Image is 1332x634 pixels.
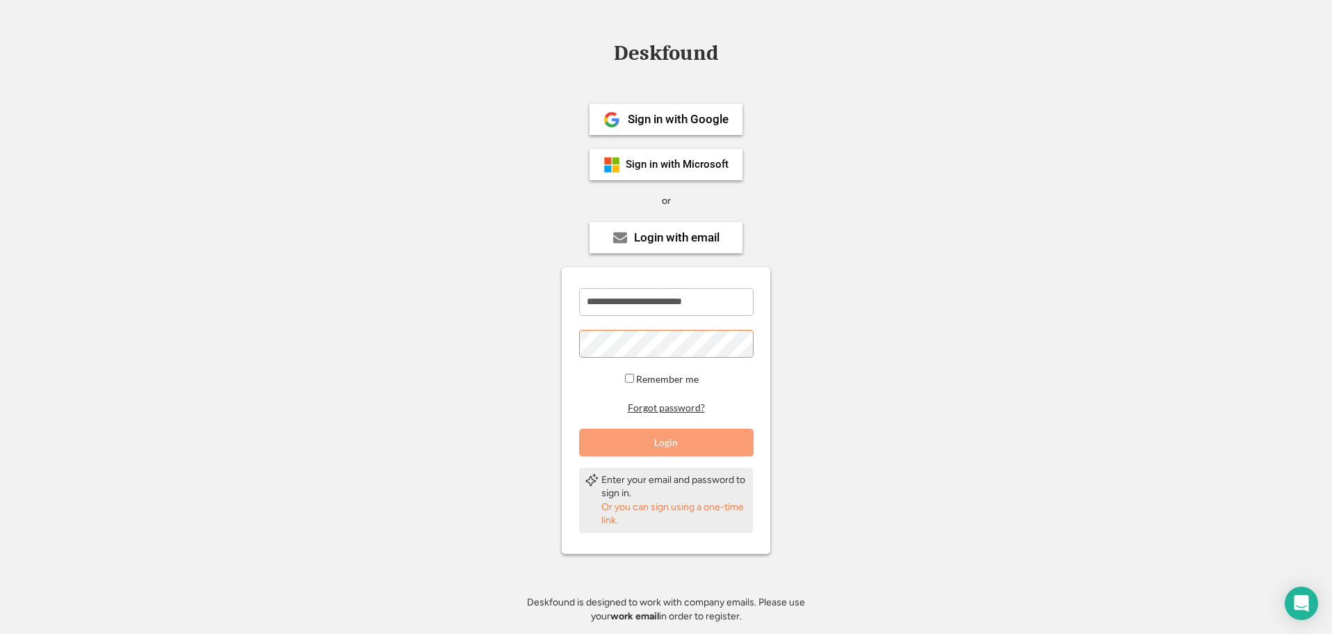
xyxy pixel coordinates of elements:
[603,111,620,128] img: 1024px-Google__G__Logo.svg.png
[601,473,747,500] div: Enter your email and password to sign in.
[579,429,754,457] button: Login
[601,500,747,528] div: Or you can sign using a one-time link.
[662,194,671,208] div: or
[610,610,659,622] strong: work email
[607,42,725,64] div: Deskfound
[1285,587,1318,620] div: Open Intercom Messenger
[636,373,699,385] label: Remember me
[626,402,707,415] button: Forgot password?
[510,596,822,623] div: Deskfound is designed to work with company emails. Please use your in order to register.
[634,232,720,244] div: Login with email
[626,159,729,170] div: Sign in with Microsoft
[603,157,620,173] img: ms-symbollockup_mssymbol_19.png
[628,113,729,125] div: Sign in with Google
